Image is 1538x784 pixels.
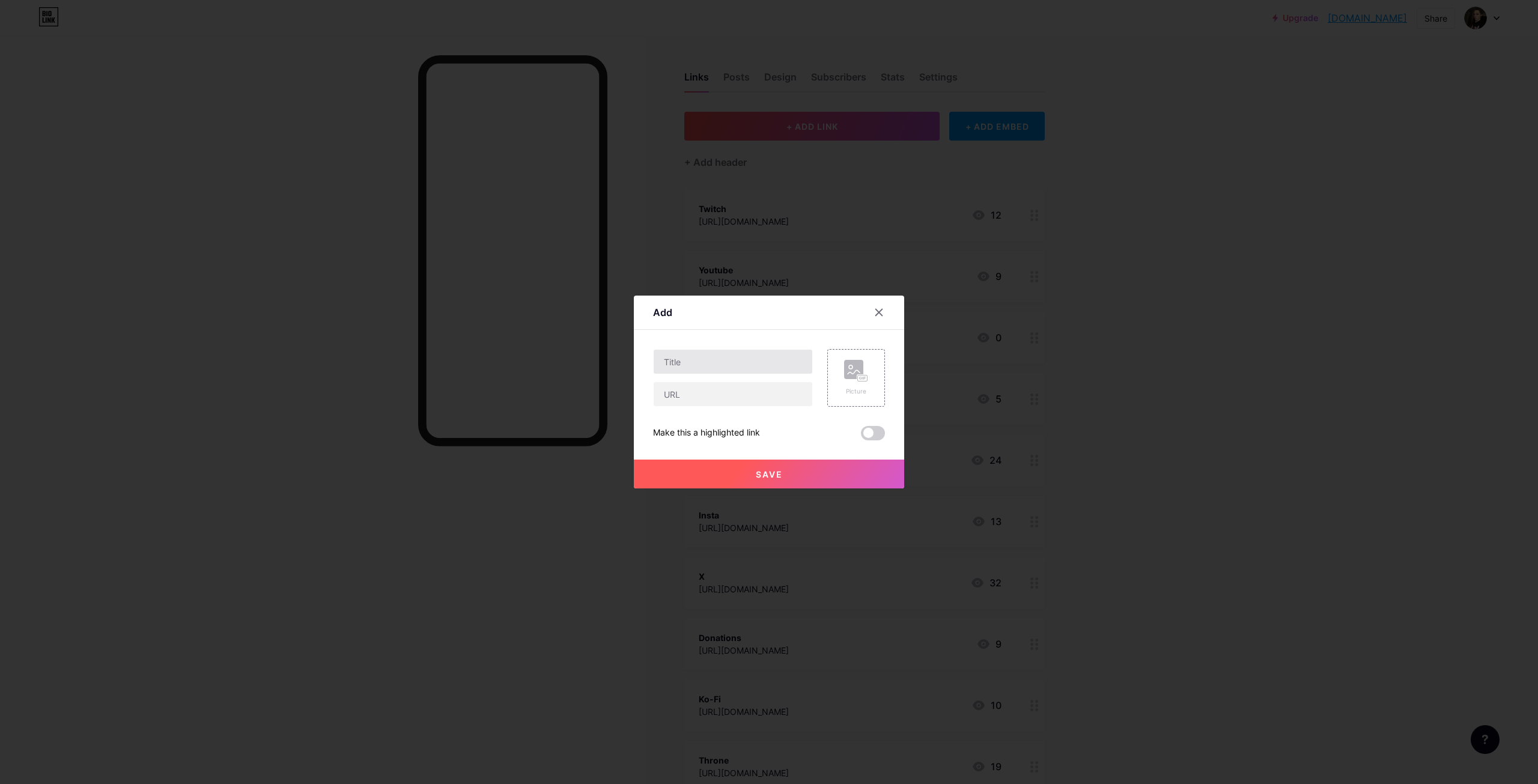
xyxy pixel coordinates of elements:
div: Add [653,305,672,320]
input: Title [654,350,812,374]
button: Save [634,460,904,488]
span: Save [756,469,783,479]
div: Picture [844,387,868,396]
input: URL [654,382,812,406]
div: Make this a highlighted link [653,426,760,440]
